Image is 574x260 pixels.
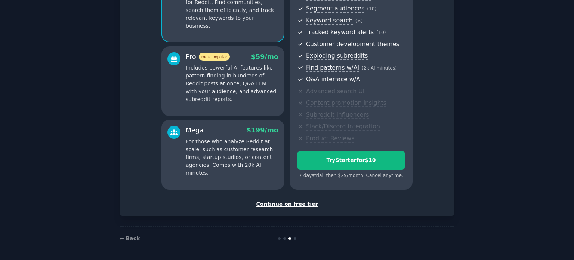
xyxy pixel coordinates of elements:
[306,135,354,143] span: Product Reviews
[186,138,278,177] p: For those who analyze Reddit at scale, such as customer research firms, startup studios, or conte...
[306,111,369,119] span: Subreddit influencers
[362,65,397,71] span: ( 2k AI minutes )
[306,40,399,48] span: Customer development themes
[367,6,376,12] span: ( 10 )
[306,28,374,36] span: Tracked keyword alerts
[355,18,363,24] span: ( ∞ )
[247,126,278,134] span: $ 199 /mo
[306,5,364,13] span: Segment audiences
[306,76,362,83] span: Q&A interface w/AI
[306,99,386,107] span: Content promotion insights
[297,172,405,179] div: 7 days trial, then $ 29 /month . Cancel anytime.
[306,17,353,25] span: Keyword search
[306,64,359,72] span: Find patterns w/AI
[306,123,380,131] span: Slack/Discord integration
[306,52,368,60] span: Exploding subreddits
[298,156,404,164] div: Try Starter for $10
[376,30,386,35] span: ( 10 )
[186,52,230,62] div: Pro
[127,200,447,208] div: Continue on free tier
[186,64,278,103] p: Includes powerful AI features like pattern-finding in hundreds of Reddit posts at once, Q&A LLM w...
[297,151,405,170] button: TryStarterfor$10
[199,53,230,61] span: most popular
[306,88,364,95] span: Advanced search UI
[186,126,204,135] div: Mega
[251,53,278,61] span: $ 59 /mo
[120,235,140,241] a: ← Back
